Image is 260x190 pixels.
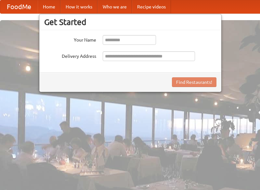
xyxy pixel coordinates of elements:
label: Delivery Address [44,51,96,59]
a: FoodMe [0,0,38,13]
a: Home [38,0,60,13]
a: How it works [60,0,97,13]
a: Recipe videos [132,0,171,13]
a: Who we are [97,0,132,13]
label: Your Name [44,35,96,43]
button: Find Restaurants! [172,77,216,87]
h3: Get Started [44,17,216,27]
